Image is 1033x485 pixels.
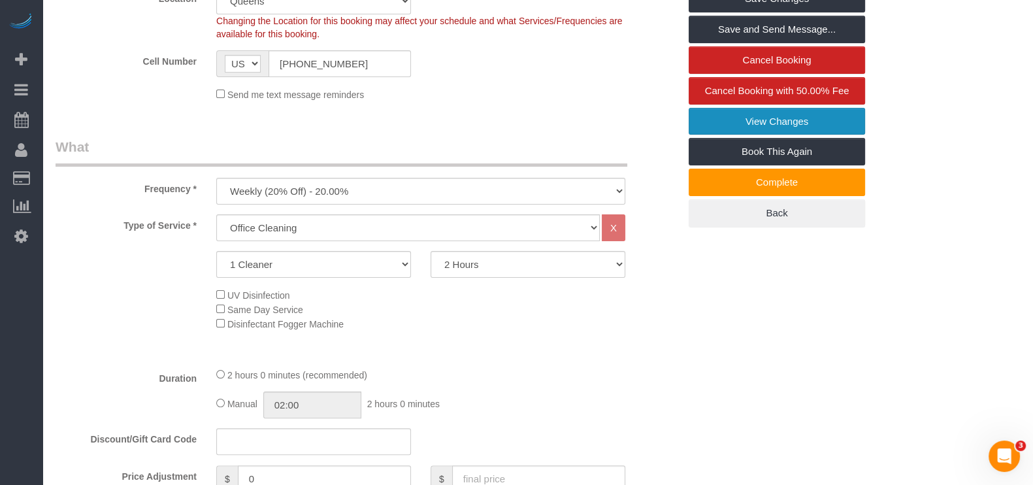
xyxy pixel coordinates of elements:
[1015,441,1026,451] span: 3
[705,85,849,96] span: Cancel Booking with 50.00% Fee
[689,169,865,196] a: Complete
[689,138,865,165] a: Book This Again
[367,399,440,409] span: 2 hours 0 minutes
[689,77,865,105] a: Cancel Booking with 50.00% Fee
[227,399,257,409] span: Manual
[227,290,290,301] span: UV Disinfection
[46,367,206,385] label: Duration
[216,16,623,39] span: Changing the Location for this booking may affect your schedule and what Services/Frequencies are...
[689,199,865,227] a: Back
[989,441,1020,472] iframe: Intercom live chat
[46,50,206,68] label: Cell Number
[689,108,865,135] a: View Changes
[689,46,865,74] a: Cancel Booking
[8,13,34,31] img: Automaid Logo
[227,90,364,100] span: Send me text message reminders
[46,214,206,232] label: Type of Service *
[689,16,865,43] a: Save and Send Message...
[269,50,411,77] input: Cell Number
[227,319,344,329] span: Disinfectant Fogger Machine
[56,137,627,167] legend: What
[227,370,367,380] span: 2 hours 0 minutes (recommended)
[46,428,206,446] label: Discount/Gift Card Code
[227,305,303,315] span: Same Day Service
[46,178,206,195] label: Frequency *
[46,465,206,483] label: Price Adjustment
